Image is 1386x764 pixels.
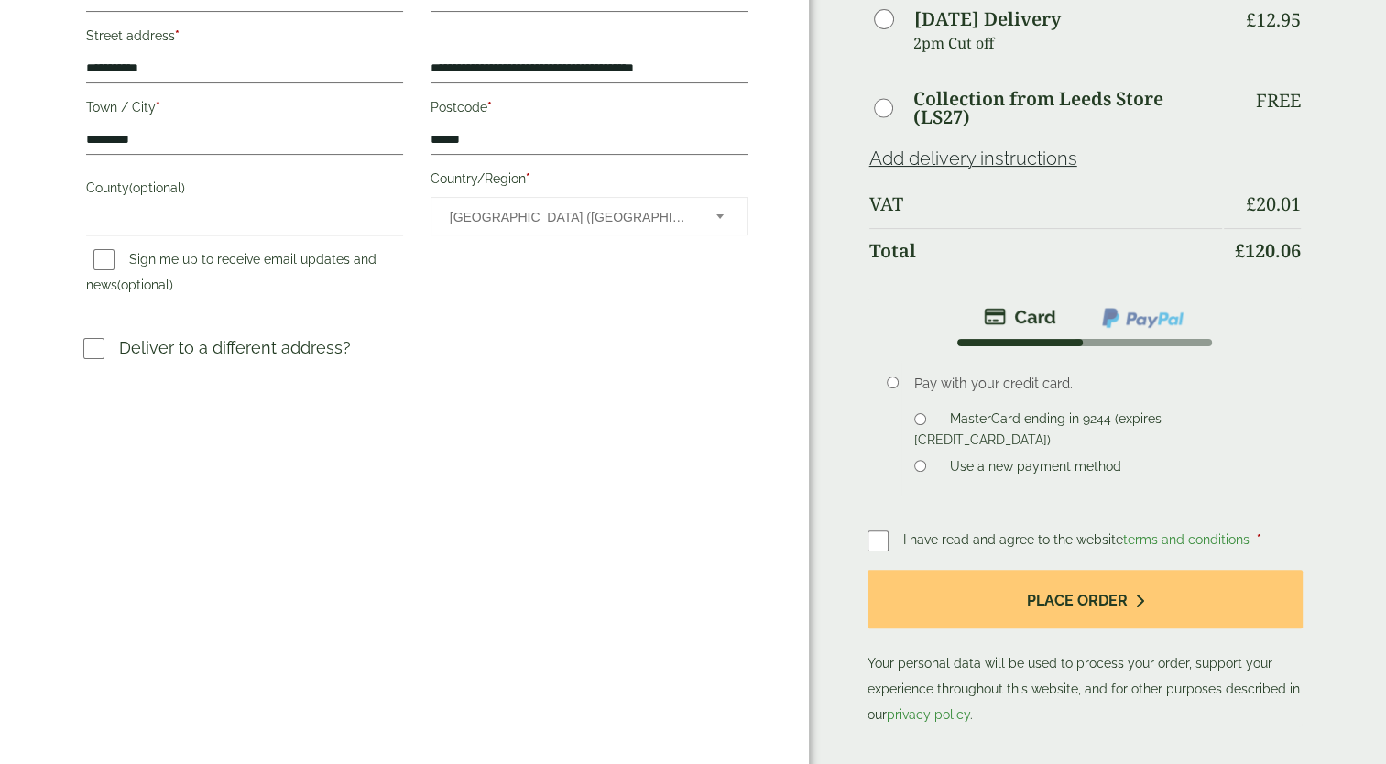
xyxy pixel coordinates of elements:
[913,90,1222,126] label: Collection from Leeds Store (LS27)
[869,147,1077,169] a: Add delivery instructions
[868,570,1304,728] p: Your personal data will be used to process your order, support your experience throughout this we...
[1246,7,1301,32] bdi: 12.95
[487,100,492,115] abbr: required
[1123,532,1250,547] a: terms and conditions
[869,182,1223,226] th: VAT
[1235,238,1245,263] span: £
[86,23,403,54] label: Street address
[86,252,377,298] label: Sign me up to receive email updates and news
[431,166,748,197] label: Country/Region
[86,175,403,206] label: County
[431,197,748,235] span: Country/Region
[1257,532,1261,547] abbr: required
[903,532,1253,547] span: I have read and agree to the website
[1246,191,1301,216] bdi: 20.01
[526,171,530,186] abbr: required
[1246,191,1256,216] span: £
[914,411,1161,452] label: MasterCard ending in 9244 (expires [CREDIT_CARD_DATA])
[119,335,351,360] p: Deliver to a different address?
[984,306,1056,328] img: stripe.png
[156,100,160,115] abbr: required
[868,570,1304,629] button: Place order
[914,10,1061,28] label: [DATE] Delivery
[431,94,748,126] label: Postcode
[129,180,185,195] span: (optional)
[869,228,1223,273] th: Total
[1100,306,1185,330] img: ppcp-gateway.png
[913,29,1223,57] p: 2pm Cut off
[175,28,180,43] abbr: required
[1256,90,1301,112] p: Free
[93,249,115,270] input: Sign me up to receive email updates and news(optional)
[450,198,692,236] span: United Kingdom (UK)
[1246,7,1256,32] span: £
[117,278,173,292] span: (optional)
[887,707,970,722] a: privacy policy
[943,459,1129,479] label: Use a new payment method
[914,374,1274,394] p: Pay with your credit card.
[1235,238,1301,263] bdi: 120.06
[86,94,403,126] label: Town / City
